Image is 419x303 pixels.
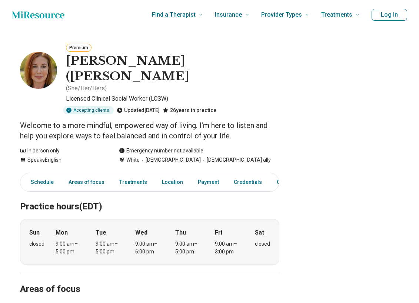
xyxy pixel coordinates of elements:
img: Mary Langrick, Licensed Clinical Social Worker (LCSW) [20,52,57,89]
a: Areas of focus [64,175,109,190]
span: Treatments [321,10,352,20]
div: When does the program meet? [20,219,279,265]
span: Provider Types [261,10,302,20]
a: Location [157,175,187,190]
strong: Fri [215,228,222,237]
a: Schedule [22,175,58,190]
div: 9:00 am – 5:00 pm [175,240,204,256]
div: Accepting clients [63,106,114,114]
strong: Sun [29,228,40,237]
div: 9:00 am – 5:00 pm [96,240,124,256]
strong: Tue [96,228,106,237]
p: Welcome to a more mindful, empowered way of living. I'm here to listen and help you explore ways ... [20,120,279,141]
p: Licensed Clinical Social Worker (LCSW) [66,94,279,103]
strong: Thu [175,228,186,237]
div: 26 years in practice [163,106,216,114]
div: In person only [20,147,104,155]
button: Premium [66,44,92,52]
div: Speaks English [20,156,104,164]
span: [DEMOGRAPHIC_DATA] [140,156,201,164]
div: 9:00 am – 3:00 pm [215,240,243,256]
span: Insurance [215,10,242,20]
div: closed [255,240,270,248]
span: [DEMOGRAPHIC_DATA] ally [201,156,271,164]
p: ( She/Her/Hers ) [66,84,107,93]
strong: Sat [255,228,264,237]
a: Treatments [115,175,152,190]
span: White [126,156,140,164]
a: Payment [193,175,223,190]
div: Updated [DATE] [117,106,160,114]
div: Emergency number not available [119,147,203,155]
a: Home page [12,7,64,22]
div: closed [29,240,44,248]
div: 9:00 am – 6:00 pm [135,240,164,256]
a: Credentials [229,175,266,190]
a: Other [272,175,299,190]
h2: Practice hours (EDT) [20,183,279,213]
h2: Areas of focus [20,265,279,296]
div: 9:00 am – 5:00 pm [56,240,84,256]
button: Log In [372,9,407,21]
strong: Mon [56,228,68,237]
span: Find a Therapist [152,10,196,20]
h1: [PERSON_NAME] ([PERSON_NAME] [66,53,279,84]
strong: Wed [135,228,147,237]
